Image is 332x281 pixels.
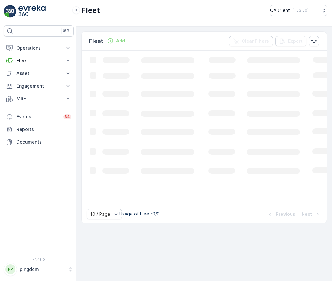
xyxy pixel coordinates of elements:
[18,5,46,18] img: logo_light-DOdMpM7g.png
[16,114,59,120] p: Events
[16,58,61,64] p: Fleet
[119,211,160,217] p: Usage of Fleet : 0/0
[4,92,74,105] button: MRF
[65,114,70,119] p: 34
[4,123,74,136] a: Reports
[229,36,273,46] button: Clear Filters
[20,266,65,272] p: pingdom
[16,126,71,133] p: Reports
[81,5,100,16] p: Fleet
[4,5,16,18] img: logo
[16,45,61,51] p: Operations
[270,7,290,14] p: QA Client
[63,28,69,34] p: ⌘B
[16,70,61,77] p: Asset
[4,263,74,276] button: PPpingdom
[4,80,74,92] button: Engagement
[4,54,74,67] button: Fleet
[242,38,269,44] p: Clear Filters
[276,211,295,217] p: Previous
[105,37,127,45] button: Add
[4,136,74,148] a: Documents
[4,42,74,54] button: Operations
[288,38,303,44] p: Export
[292,8,309,13] p: ( +03:00 )
[5,264,15,274] div: PP
[16,83,61,89] p: Engagement
[89,37,103,46] p: Fleet
[4,67,74,80] button: Asset
[270,5,327,16] button: QA Client(+03:00)
[302,211,312,217] p: Next
[4,258,74,261] span: v 1.49.0
[16,139,71,145] p: Documents
[275,36,306,46] button: Export
[116,38,125,44] p: Add
[266,210,296,218] button: Previous
[16,96,61,102] p: MRF
[4,110,74,123] a: Events34
[301,210,322,218] button: Next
